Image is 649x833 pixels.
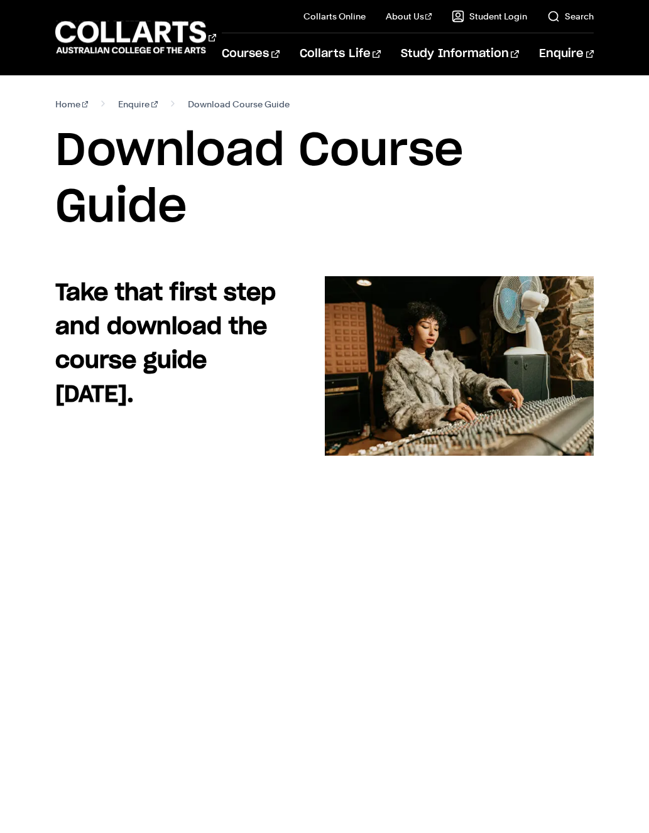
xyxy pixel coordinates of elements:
a: Courses [222,33,279,75]
a: Search [547,10,594,23]
a: Study Information [401,33,519,75]
h1: Download Course Guide [55,123,594,236]
a: Collarts Online [303,10,366,23]
a: Home [55,95,89,113]
a: About Us [386,10,432,23]
a: Enquire [118,95,158,113]
a: Collarts Life [300,33,381,75]
div: Go to homepage [55,19,191,55]
a: Student Login [452,10,527,23]
strong: Take that first step and download the course guide [DATE]. [55,282,276,406]
span: Download Course Guide [188,95,290,113]
a: Enquire [539,33,594,75]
